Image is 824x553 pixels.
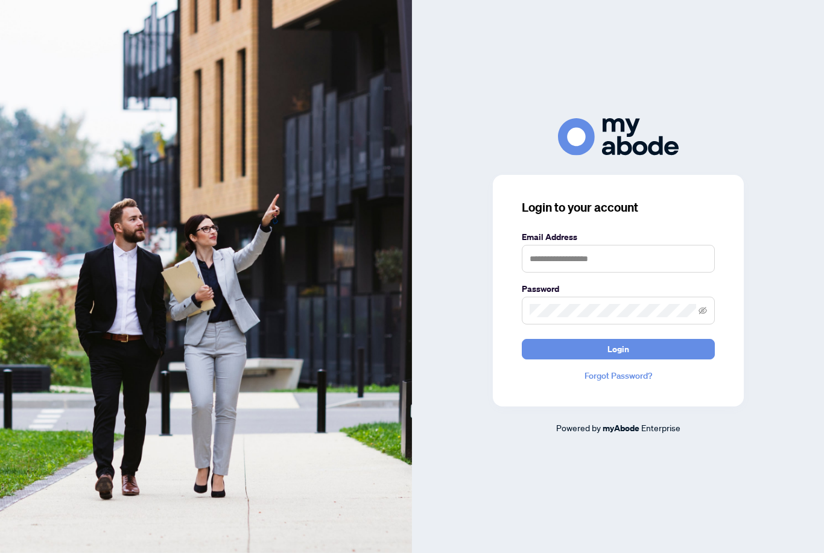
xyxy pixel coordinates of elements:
[522,282,715,295] label: Password
[522,230,715,244] label: Email Address
[641,422,680,433] span: Enterprise
[699,306,707,315] span: eye-invisible
[607,340,629,359] span: Login
[522,369,715,382] a: Forgot Password?
[522,199,715,216] h3: Login to your account
[603,422,639,435] a: myAbode
[556,422,601,433] span: Powered by
[558,118,679,155] img: ma-logo
[522,339,715,359] button: Login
